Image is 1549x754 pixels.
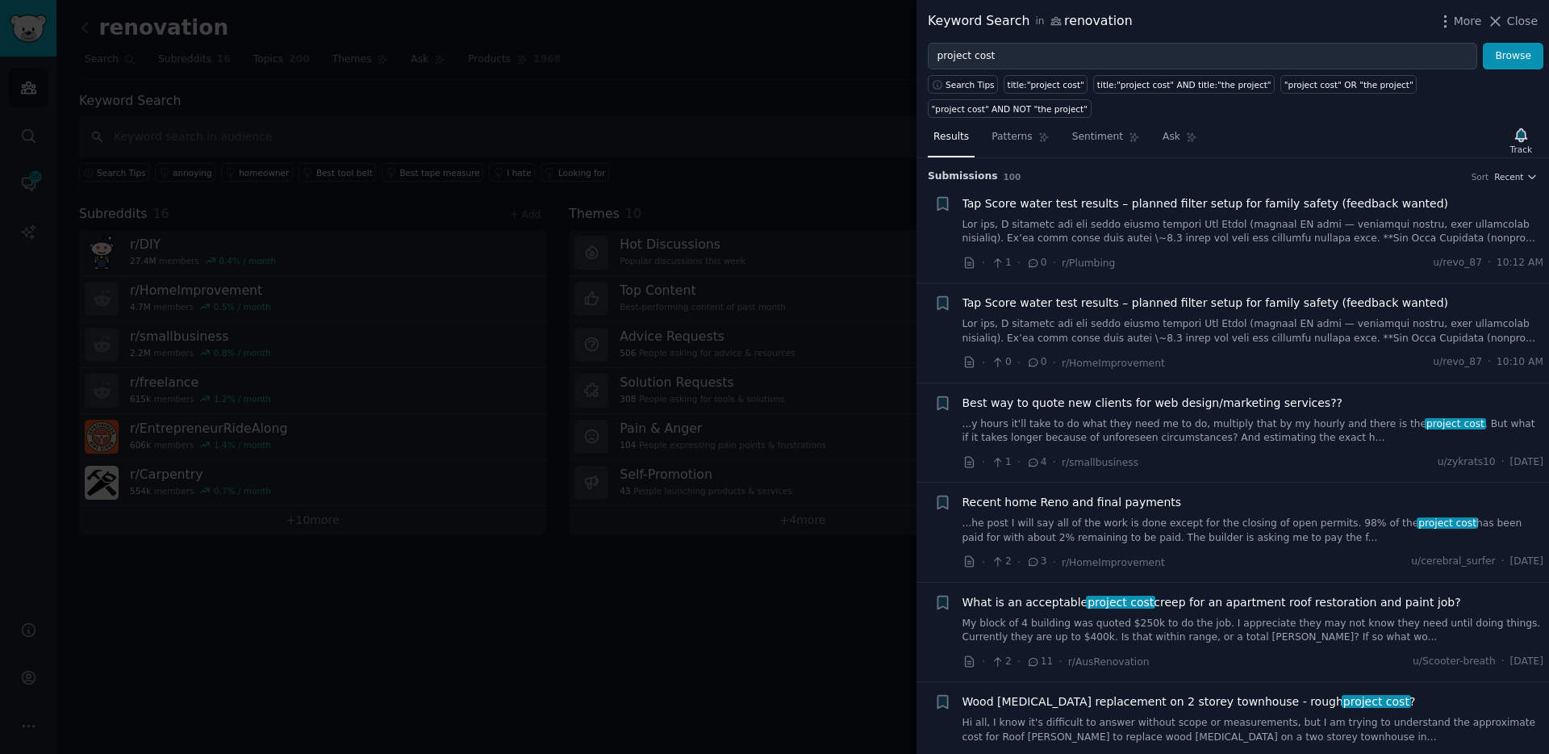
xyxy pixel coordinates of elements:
div: Keyword Search renovation [928,11,1133,31]
span: What is an acceptable creep for an apartment roof restoration and paint job? [962,594,1461,611]
a: What is an acceptableproject costcreep for an apartment roof restoration and paint job? [962,594,1461,611]
span: · [1488,256,1491,270]
div: "project cost" AND NOT "the project" [932,103,1088,115]
span: · [1053,554,1056,571]
span: · [1017,254,1021,271]
a: Results [928,124,975,157]
button: Search Tips [928,75,998,94]
span: project cost [1417,517,1477,529]
span: [DATE] [1510,655,1543,669]
div: title:"project cost" AND title:"the project" [1097,79,1271,90]
span: r/Plumbing [1062,258,1115,269]
span: Patterns [992,130,1032,145]
a: Recent home Reno and final payments [962,494,1182,511]
a: Ask [1157,124,1203,157]
span: Results [933,130,969,145]
span: Close [1507,13,1538,30]
a: title:"project cost" AND title:"the project" [1093,75,1275,94]
a: Hi all, I know it's difficult to answer without scope or measurements, but I am trying to underst... [962,716,1544,744]
input: Try a keyword related to your business [928,43,1477,70]
a: Tap Score water test results – planned filter setup for family safety (feedback wanted) [962,195,1449,212]
span: project cost [1425,418,1485,429]
div: Sort [1472,171,1489,182]
span: 100 [1004,172,1021,182]
span: · [1017,454,1021,471]
span: Submission s [928,170,998,184]
button: More [1437,13,1482,30]
span: u/Scooter-breath [1413,655,1496,669]
span: · [1017,554,1021,571]
span: · [1501,455,1505,470]
span: · [1017,653,1021,670]
span: r/HomeImprovement [1062,557,1165,568]
span: 0 [1026,256,1046,270]
span: · [982,354,985,371]
a: My block of 4 building was quoted $250k to do the job. I appreciate they may not know they need u... [962,617,1544,645]
span: project cost [1086,596,1155,609]
span: Search Tips [946,79,995,90]
a: ...he post I will say all of the work is done except for the closing of open permits. 98% of thep... [962,517,1544,545]
span: 11 [1026,655,1053,669]
span: 4 [1026,455,1046,470]
span: u/revo_87 [1433,355,1482,370]
span: Sentiment [1072,130,1123,145]
span: · [1017,354,1021,371]
button: Recent [1494,171,1538,182]
button: Browse [1483,43,1543,70]
a: Tap Score water test results – planned filter setup for family safety (feedback wanted) [962,295,1449,312]
a: ...y hours it'll take to do what they need me to do, multiply that by my hourly and there is thep... [962,417,1544,446]
span: Ask [1163,130,1180,145]
a: "project cost" AND NOT "the project" [928,99,1092,118]
div: "project cost" OR "the project" [1284,79,1413,90]
span: in [1035,15,1044,29]
span: Wood [MEDICAL_DATA] replacement on 2 storey townhouse - rough ? [962,693,1416,710]
span: · [1053,254,1056,271]
a: Sentiment [1067,124,1146,157]
button: Close [1487,13,1538,30]
span: · [1053,354,1056,371]
span: u/zykrats10 [1438,455,1496,470]
span: 2 [991,555,1011,569]
span: · [1053,454,1056,471]
span: r/AusRenovation [1068,656,1150,668]
span: 0 [991,355,1011,370]
span: 1 [991,256,1011,270]
a: "project cost" OR "the project" [1280,75,1417,94]
span: 0 [1026,355,1046,370]
span: [DATE] [1510,455,1543,470]
a: Wood [MEDICAL_DATA] replacement on 2 storey townhouse - roughproject cost? [962,693,1416,710]
span: · [1058,653,1062,670]
a: title:"project cost" [1004,75,1088,94]
span: 1 [991,455,1011,470]
div: Track [1510,144,1532,155]
span: u/cerebral_surfer [1411,555,1495,569]
a: Lor ips, D sitametc adi eli seddo eiusmo tempori Utl Etdol (magnaal EN admi — veniamqui nostru, e... [962,218,1544,246]
span: · [982,554,985,571]
span: [DATE] [1510,555,1543,569]
span: · [1501,555,1505,569]
span: · [982,454,985,471]
div: title:"project cost" [1008,79,1084,90]
a: Lor ips, D sitametc adi eli seddo eiusmo tempori Utl Etdol (magnaal EN admi — veniamqui nostru, e... [962,317,1544,346]
span: r/smallbusiness [1062,457,1138,468]
span: Recent [1494,171,1523,182]
a: Patterns [986,124,1054,157]
span: · [1488,355,1491,370]
span: r/HomeImprovement [1062,358,1165,369]
span: 10:12 AM [1497,256,1543,270]
span: · [982,254,985,271]
span: 2 [991,655,1011,669]
span: u/revo_87 [1433,256,1482,270]
span: · [1501,655,1505,669]
span: 3 [1026,555,1046,569]
span: More [1454,13,1482,30]
span: 10:10 AM [1497,355,1543,370]
span: project cost [1342,695,1411,708]
span: · [982,653,985,670]
a: Best way to quote new clients for web design/marketing services?? [962,395,1343,412]
button: Track [1505,124,1538,157]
